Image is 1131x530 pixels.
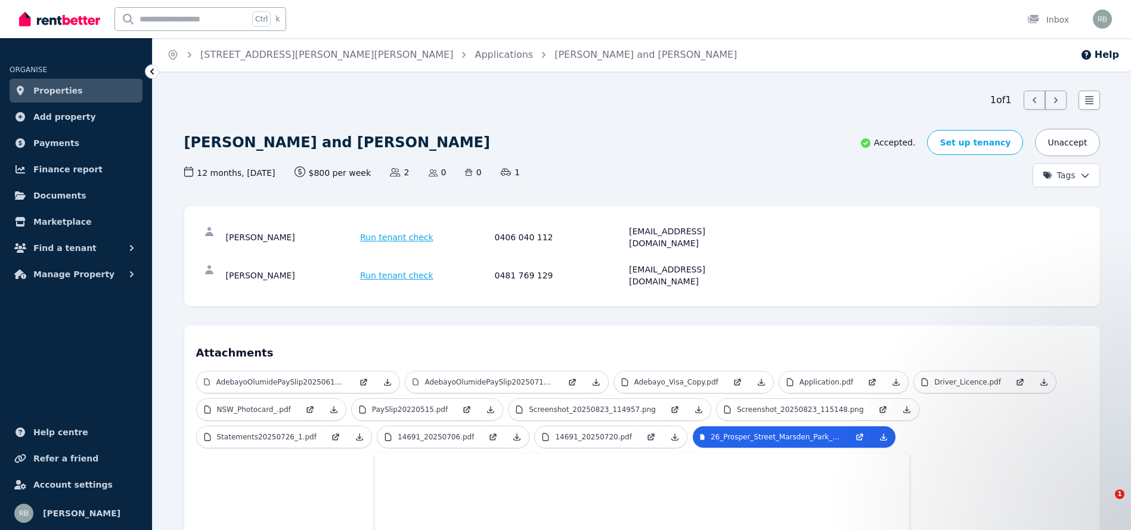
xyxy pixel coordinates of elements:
[634,377,718,387] p: Adebayo_Visa_Copy.pdf
[184,166,275,179] span: 12 months , [DATE]
[252,11,271,27] span: Ctrl
[226,225,357,249] div: [PERSON_NAME]
[10,66,47,74] span: ORGANISE
[10,79,142,103] a: Properties
[10,105,142,129] a: Add property
[33,162,103,176] span: Finance report
[1033,163,1100,187] button: Tags
[10,131,142,155] a: Payments
[217,405,291,414] p: NSW_Photocard_.pdf
[535,426,639,448] a: 14691_20250720.pdf
[33,425,88,439] span: Help centre
[560,371,584,393] a: Open in new Tab
[779,371,860,393] a: Application.pdf
[495,264,626,287] div: 0481 769 129
[352,371,376,393] a: Open in new Tab
[990,93,1012,107] span: 1 of 1
[197,426,324,448] a: Statements20250726_1.pdf
[10,184,142,207] a: Documents
[711,432,841,442] p: 26_Prosper_Street_Marsden_Park_NSW_2765.pdf
[554,49,737,60] a: [PERSON_NAME] and [PERSON_NAME]
[737,405,864,414] p: Screenshot_20250823_115148.png
[275,14,280,24] span: k
[33,215,91,229] span: Marketplace
[377,426,482,448] a: 14691_20250706.pdf
[555,432,632,442] p: 14691_20250720.pdf
[398,432,475,442] p: 14691_20250706.pdf
[10,262,142,286] button: Manage Property
[226,264,357,287] div: [PERSON_NAME]
[376,371,399,393] a: Download Attachment
[479,399,503,420] a: Download Attachment
[501,166,520,178] span: 1
[629,225,760,249] div: [EMAIL_ADDRESS][DOMAIN_NAME]
[871,399,895,420] a: Open in new Tab
[1093,10,1112,29] img: Raj Bala
[14,504,33,523] img: Raj Bala
[322,399,346,420] a: Download Attachment
[584,371,608,393] a: Download Attachment
[481,426,505,448] a: Open in new Tab
[153,38,751,72] nav: Breadcrumb
[495,225,626,249] div: 0406 040 112
[749,371,773,393] a: Download Attachment
[324,426,348,448] a: Open in new Tab
[629,264,760,287] div: [EMAIL_ADDRESS][DOMAIN_NAME]
[352,399,455,420] a: PaySlip20220515.pdf
[509,399,663,420] a: Screenshot_20250823_114957.png
[1035,129,1099,156] button: Unaccept
[1080,48,1119,62] button: Help
[19,10,100,28] img: RentBetter
[860,371,884,393] a: Open in new Tab
[10,473,142,497] a: Account settings
[1032,371,1056,393] a: Download Attachment
[360,269,433,281] span: Run tenant check
[200,49,453,60] a: [STREET_ADDRESS][PERSON_NAME][PERSON_NAME]
[33,241,97,255] span: Find a tenant
[1090,489,1119,518] iframe: Intercom live chat
[33,110,96,124] span: Add property
[1027,14,1069,26] div: Inbox
[197,399,298,420] a: NSW_Photocard_.pdf
[693,426,848,448] a: 26_Prosper_Street_Marsden_Park_NSW_2765.pdf
[33,267,114,281] span: Manage Property
[455,399,479,420] a: Open in new Tab
[687,399,711,420] a: Download Attachment
[217,432,317,442] p: Statements20250726_1.pdf
[196,337,1088,361] h4: Attachments
[10,236,142,260] button: Find a tenant
[1115,489,1124,499] span: 1
[1043,169,1076,181] span: Tags
[884,371,908,393] a: Download Attachment
[848,426,872,448] a: Open in new Tab
[429,166,447,178] span: 0
[33,136,79,150] span: Payments
[390,166,409,178] span: 2
[872,426,895,448] a: Download Attachment
[663,426,687,448] a: Download Attachment
[914,371,1008,393] a: Driver_Licence.pdf
[33,451,98,466] span: Refer a friend
[934,377,1001,387] p: Driver_Licence.pdf
[10,210,142,234] a: Marketplace
[43,506,120,520] span: [PERSON_NAME]
[529,405,656,414] p: Screenshot_20250823_114957.png
[475,49,533,60] a: Applications
[216,377,344,387] p: AdebayoOlumidePaySlip20250615.pdf
[800,377,853,387] p: Application.pdf
[295,166,371,179] span: $800 per week
[372,405,448,414] p: PaySlip20220515.pdf
[33,478,113,492] span: Account settings
[10,447,142,470] a: Refer a friend
[424,377,553,387] p: AdebayoOlumidePaySlip20250713.pdf
[348,426,371,448] a: Download Attachment
[663,399,687,420] a: Open in new Tab
[505,426,529,448] a: Download Attachment
[10,157,142,181] a: Finance report
[298,399,322,420] a: Open in new Tab
[717,399,871,420] a: Screenshot_20250823_115148.png
[927,130,1023,155] a: Set up tenancy
[1008,371,1032,393] a: Open in new Tab
[726,371,749,393] a: Open in new Tab
[895,399,919,420] a: Download Attachment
